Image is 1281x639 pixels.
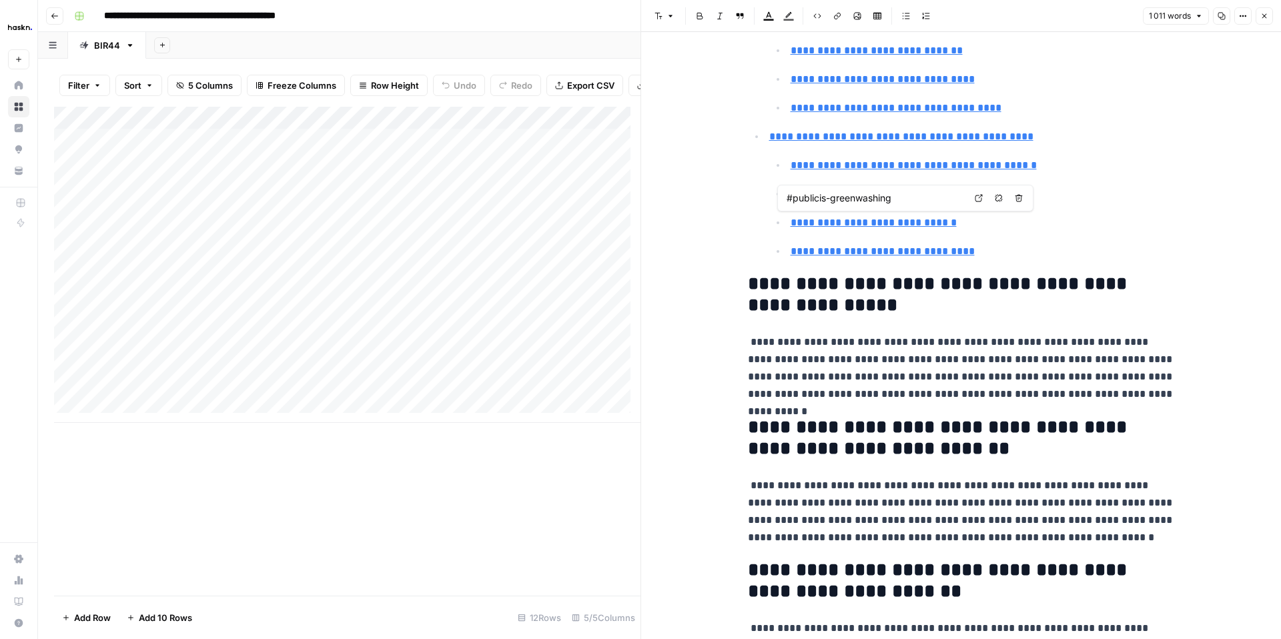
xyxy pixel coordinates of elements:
[512,607,566,628] div: 12 Rows
[546,75,623,96] button: Export CSV
[566,607,640,628] div: 5/5 Columns
[1143,7,1209,25] button: 1 011 words
[8,570,29,591] a: Usage
[8,548,29,570] a: Settings
[454,79,476,92] span: Undo
[68,32,146,59] a: BIR44
[511,79,532,92] span: Redo
[490,75,541,96] button: Redo
[8,612,29,634] button: Help + Support
[268,79,336,92] span: Freeze Columns
[74,611,111,624] span: Add Row
[115,75,162,96] button: Sort
[59,75,110,96] button: Filter
[167,75,242,96] button: 5 Columns
[139,611,192,624] span: Add 10 Rows
[8,117,29,139] a: Insights
[54,607,119,628] button: Add Row
[94,39,120,52] div: BIR44
[8,591,29,612] a: Learning Hub
[1149,10,1191,22] span: 1 011 words
[8,139,29,160] a: Opportunities
[188,79,233,92] span: 5 Columns
[8,96,29,117] a: Browse
[350,75,428,96] button: Row Height
[68,79,89,92] span: Filter
[8,75,29,96] a: Home
[433,75,485,96] button: Undo
[247,75,345,96] button: Freeze Columns
[8,160,29,181] a: Your Data
[8,11,29,44] button: Workspace: Haskn
[119,607,200,628] button: Add 10 Rows
[8,15,32,39] img: Haskn Logo
[567,79,614,92] span: Export CSV
[124,79,141,92] span: Sort
[371,79,419,92] span: Row Height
